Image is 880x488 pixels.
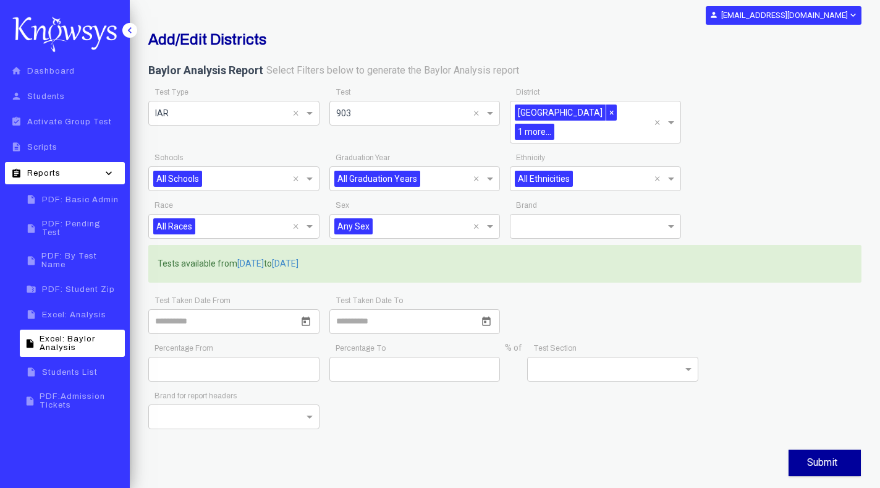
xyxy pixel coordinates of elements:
[473,219,484,234] span: Clear all
[9,91,24,101] i: person
[293,171,303,186] span: Clear all
[479,314,494,329] button: Open calendar
[27,92,65,101] span: Students
[654,171,665,186] span: Clear all
[154,344,213,353] app-required-indication: Percentage From
[9,142,24,152] i: description
[154,296,231,305] app-required-indication: Test Taken Date From
[473,171,484,186] span: Clear all
[515,124,554,140] span: 1 more...
[334,171,420,187] span: All Graduation Years
[334,218,373,234] span: Any Sex
[23,223,39,234] i: insert_drive_file
[23,367,39,377] i: insert_drive_file
[336,344,386,353] app-required-indication: Percentage To
[27,118,112,126] span: Activate Group Test
[124,24,136,36] i: keyboard_arrow_left
[654,115,665,130] span: Clear all
[42,195,119,204] span: PDF: Basic Admin
[23,194,39,205] i: insert_drive_file
[9,116,24,127] i: assignment_turned_in
[505,342,522,354] label: % of
[266,64,519,78] label: Select Filters below to generate the Baylor Analysis report
[516,88,539,96] app-required-indication: District
[237,258,264,270] span: [DATE]
[23,396,36,406] i: insert_drive_file
[293,106,303,121] span: Clear all
[154,201,173,210] app-required-indication: Race
[293,219,303,234] span: Clear all
[42,368,98,377] span: Students List
[272,258,298,270] span: [DATE]
[606,105,617,121] span: ×
[298,314,313,329] button: Open calendar
[148,64,263,77] b: Baylor Analysis Report
[789,450,861,476] button: Submit
[27,67,75,75] span: Dashboard
[336,88,350,96] app-required-indication: Test
[154,392,237,400] app-required-indication: Brand for report headers
[336,296,403,305] app-required-indication: Test Taken Date To
[153,218,195,234] span: All Races
[148,31,617,48] h2: Add/Edit Districts
[23,309,39,320] i: insert_drive_file
[154,153,183,162] app-required-indication: Schools
[40,335,121,352] span: Excel: Baylor Analysis
[515,171,573,187] span: All Ethnicities
[99,167,118,179] i: keyboard_arrow_down
[709,11,718,19] i: person
[336,153,390,162] app-required-indication: Graduation Year
[42,310,106,319] span: Excel: Analysis
[27,169,61,178] span: Reports
[23,338,36,349] i: insert_drive_file
[27,143,57,152] span: Scripts
[516,201,537,210] app-required-indication: Brand
[9,66,24,76] i: home
[516,153,545,162] app-required-indication: Ethnicity
[515,105,606,121] span: [GEOGRAPHIC_DATA]
[533,344,577,353] app-required-indication: Test Section
[153,171,202,187] span: All Schools
[848,10,857,20] i: expand_more
[721,11,848,20] b: [EMAIL_ADDRESS][DOMAIN_NAME]
[41,252,121,269] span: PDF: By Test Name
[42,285,115,294] span: PDF: Student Zip
[158,258,298,270] label: Tests available from to
[336,201,349,210] app-required-indication: Sex
[23,284,39,294] i: folder_zip
[154,88,188,96] app-required-indication: Test Type
[23,255,38,266] i: insert_drive_file
[40,392,121,409] span: PDF:Admission Tickets
[9,168,24,179] i: assignment
[473,106,484,121] span: Clear all
[42,220,121,237] span: PDF: Pending Test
